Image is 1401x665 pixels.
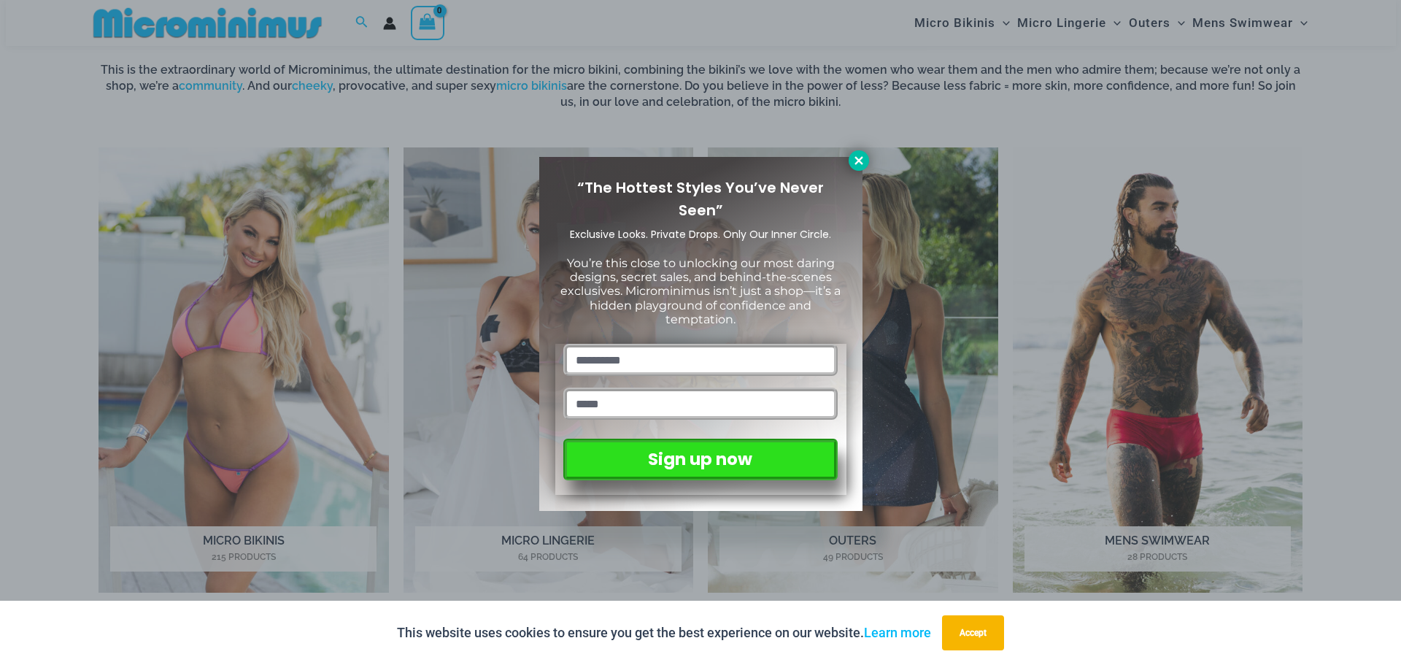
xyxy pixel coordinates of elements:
span: Exclusive Looks. Private Drops. Only Our Inner Circle. [570,227,831,242]
span: You’re this close to unlocking our most daring designs, secret sales, and behind-the-scenes exclu... [560,256,841,326]
span: “The Hottest Styles You’ve Never Seen” [577,177,824,220]
button: Close [849,150,869,171]
button: Sign up now [563,439,837,480]
a: Learn more [864,625,931,640]
button: Accept [942,615,1004,650]
p: This website uses cookies to ensure you get the best experience on our website. [397,622,931,644]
